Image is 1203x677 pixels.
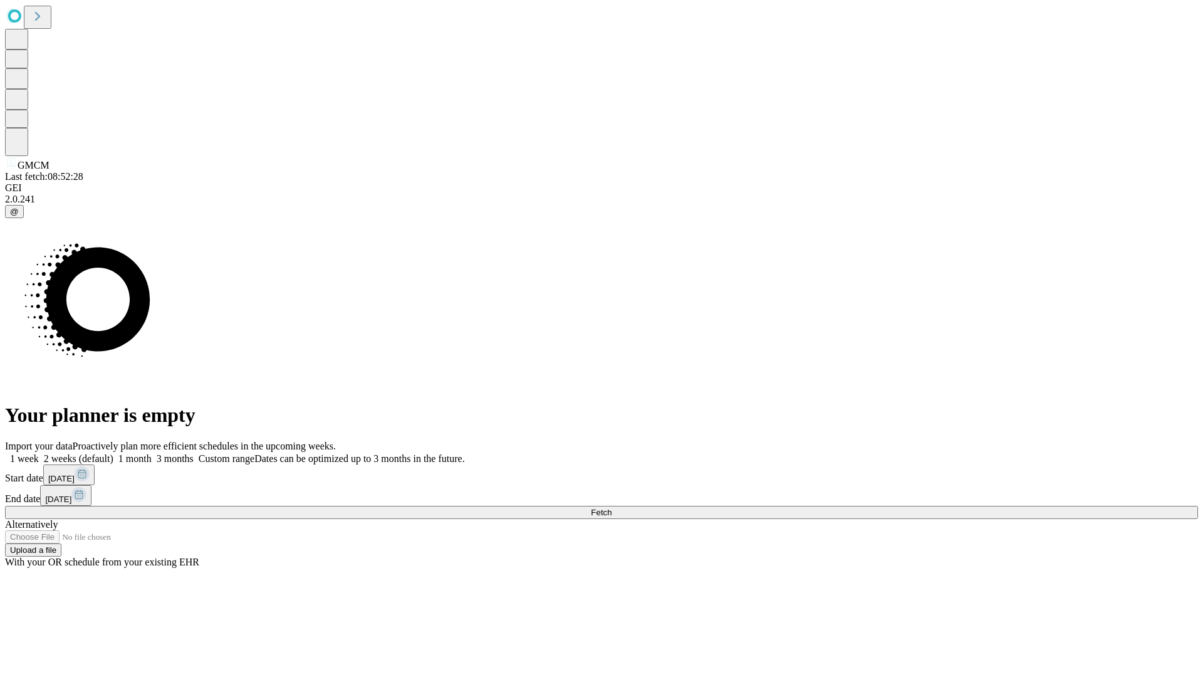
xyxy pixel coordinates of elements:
[40,485,91,506] button: [DATE]
[5,182,1198,194] div: GEI
[5,205,24,218] button: @
[5,441,73,451] span: Import your data
[5,404,1198,427] h1: Your planner is empty
[157,453,194,464] span: 3 months
[10,453,39,464] span: 1 week
[591,508,612,517] span: Fetch
[5,519,58,530] span: Alternatively
[44,453,113,464] span: 2 weeks (default)
[5,171,83,182] span: Last fetch: 08:52:28
[5,543,61,557] button: Upload a file
[5,485,1198,506] div: End date
[254,453,464,464] span: Dates can be optimized up to 3 months in the future.
[18,160,49,171] span: GMCM
[5,464,1198,485] div: Start date
[118,453,152,464] span: 1 month
[5,557,199,567] span: With your OR schedule from your existing EHR
[48,474,75,483] span: [DATE]
[45,495,71,504] span: [DATE]
[5,506,1198,519] button: Fetch
[10,207,19,216] span: @
[73,441,336,451] span: Proactively plan more efficient schedules in the upcoming weeks.
[5,194,1198,205] div: 2.0.241
[43,464,95,485] button: [DATE]
[199,453,254,464] span: Custom range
